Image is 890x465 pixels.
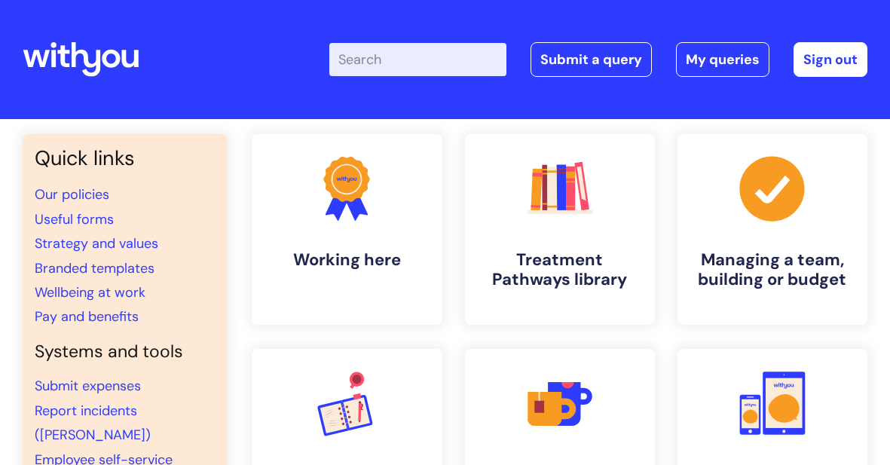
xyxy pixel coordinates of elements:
[35,185,109,203] a: Our policies
[690,250,855,290] h4: Managing a team, building or budget
[35,377,141,395] a: Submit expenses
[794,42,867,77] a: Sign out
[35,402,151,444] a: Report incidents ([PERSON_NAME])
[35,259,154,277] a: Branded templates
[477,250,643,290] h4: Treatment Pathways library
[676,42,769,77] a: My queries
[35,234,158,252] a: Strategy and values
[35,283,145,301] a: Wellbeing at work
[264,250,430,270] h4: Working here
[35,341,216,363] h4: Systems and tools
[35,307,139,326] a: Pay and benefits
[35,146,216,170] h3: Quick links
[35,210,114,228] a: Useful forms
[465,134,655,325] a: Treatment Pathways library
[329,43,506,76] input: Search
[531,42,652,77] a: Submit a query
[329,42,867,77] div: | -
[677,134,867,325] a: Managing a team, building or budget
[252,134,442,325] a: Working here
